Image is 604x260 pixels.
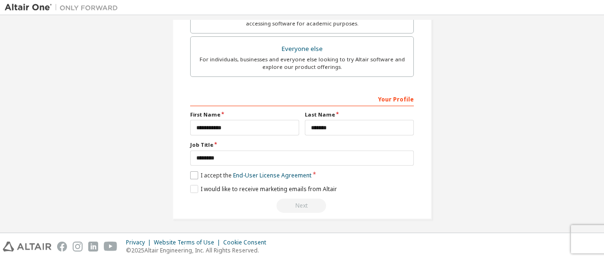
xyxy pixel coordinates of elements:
label: Last Name [305,111,414,118]
label: First Name [190,111,299,118]
img: linkedin.svg [88,242,98,252]
div: Read and acccept EULA to continue [190,199,414,213]
div: For individuals, businesses and everyone else looking to try Altair software and explore our prod... [196,56,408,71]
div: Cookie Consent [223,239,272,246]
div: Your Profile [190,91,414,106]
div: For faculty & administrators of academic institutions administering students and accessing softwa... [196,12,408,27]
p: © 2025 Altair Engineering, Inc. All Rights Reserved. [126,246,272,254]
div: Privacy [126,239,154,246]
div: Website Terms of Use [154,239,223,246]
img: facebook.svg [57,242,67,252]
img: Altair One [5,3,123,12]
a: End-User License Agreement [233,171,311,179]
img: youtube.svg [104,242,117,252]
img: altair_logo.svg [3,242,51,252]
label: I accept the [190,171,311,179]
img: instagram.svg [73,242,83,252]
label: I would like to receive marketing emails from Altair [190,185,337,193]
label: Job Title [190,141,414,149]
div: Everyone else [196,42,408,56]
